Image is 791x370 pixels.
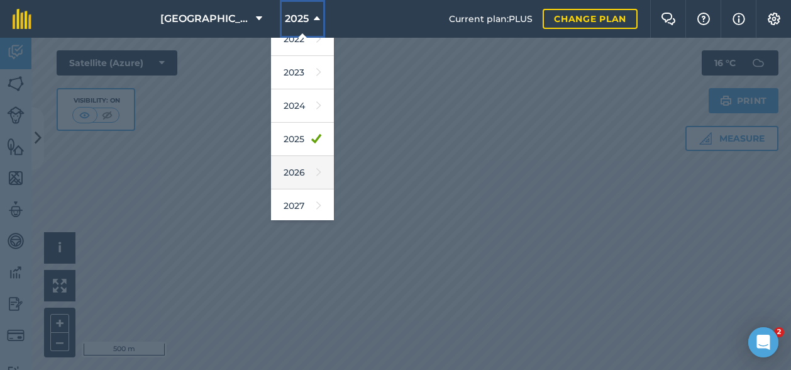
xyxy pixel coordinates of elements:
a: 2025 [271,123,334,156]
span: [GEOGRAPHIC_DATA] [160,11,251,26]
span: Current plan : PLUS [449,12,533,26]
a: 2027 [271,189,334,223]
img: svg+xml;base64,PHN2ZyB4bWxucz0iaHR0cDovL3d3dy53My5vcmcvMjAwMC9zdmciIHdpZHRoPSIxNyIgaGVpZ2h0PSIxNy... [733,11,745,26]
a: 2026 [271,156,334,189]
span: 2 [774,327,784,337]
a: Change plan [543,9,638,29]
img: A question mark icon [696,13,711,25]
img: A cog icon [766,13,782,25]
img: fieldmargin Logo [13,9,31,29]
a: 2023 [271,56,334,89]
span: 2025 [285,11,309,26]
a: 2024 [271,89,334,123]
div: Open Intercom Messenger [748,327,778,357]
a: 2022 [271,23,334,56]
img: Two speech bubbles overlapping with the left bubble in the forefront [661,13,676,25]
